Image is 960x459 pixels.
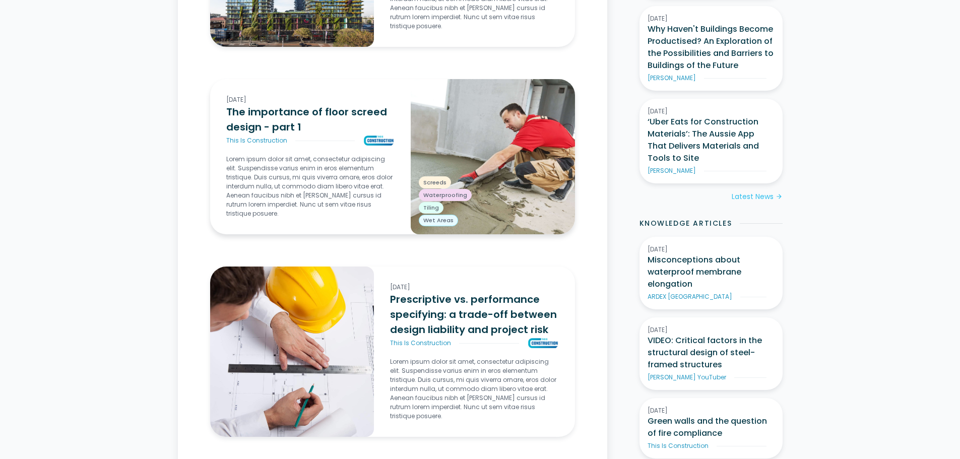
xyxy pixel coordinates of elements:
[648,292,732,301] div: ARDEX [GEOGRAPHIC_DATA]
[732,191,783,202] a: Latest Newsarrow_forward
[639,317,783,390] a: [DATE]VIDEO: Critical factors in the structural design of steel-framed structures[PERSON_NAME] Yo...
[648,74,696,83] div: [PERSON_NAME]
[226,104,395,135] h3: The importance of floor screed design - part 1
[363,135,395,147] img: The importance of floor screed design - part 1
[648,325,775,335] div: [DATE]
[639,6,783,91] a: [DATE]Why Haven't Buildings Become Productised? An Exploration of the Possibilities and Barriers ...
[210,267,374,437] img: Prescriptive vs. performance specifying: a trade-off between design liability and project risk
[776,192,783,202] div: arrow_forward
[390,357,558,421] p: Lorem ipsum dolor sit amet, consectetur adipiscing elit. Suspendisse varius enim in eros elementu...
[390,339,451,348] div: This Is Construction
[648,373,726,382] div: [PERSON_NAME] YouTuber
[648,335,775,371] h3: VIDEO: Critical factors in the structural design of steel-framed structures
[390,292,558,337] h3: Prescriptive vs. performance specifying: a trade-off between design liability and project risk
[419,202,443,214] div: Tiling
[648,166,696,175] div: [PERSON_NAME]
[648,14,775,23] div: [DATE]
[639,237,783,309] a: [DATE]Misconceptions about waterproof membrane elongationARDEX [GEOGRAPHIC_DATA]
[648,116,775,164] h3: ‘Uber Eats for Construction Materials’: The Aussie App That Delivers Materials and Tools to Site
[648,441,709,450] div: This Is Construction
[648,254,775,290] h3: Misconceptions about waterproof membrane elongation
[419,215,458,227] div: Wet Areas
[226,155,395,218] p: Lorem ipsum dolor sit amet, consectetur adipiscing elit. Suspendisse varius enim in eros elementu...
[411,79,575,234] img: The importance of floor screed design - part 1
[527,337,559,349] img: Prescriptive vs. performance specifying: a trade-off between design liability and project risk
[390,283,558,292] div: [DATE]
[639,398,783,458] a: [DATE]Green walls and the question of fire complianceThis Is Construction
[639,218,732,229] h2: Knowledge Articles
[648,406,775,415] div: [DATE]
[226,136,287,145] div: This Is Construction
[210,79,411,234] a: [DATE]The importance of floor screed design - part 1This Is ConstructionThe importance of floor s...
[374,267,574,437] a: [DATE]Prescriptive vs. performance specifying: a trade-off between design liability and project r...
[419,189,472,201] div: Waterproofing
[732,191,774,202] div: Latest News
[648,245,775,254] div: [DATE]
[648,23,775,72] h3: Why Haven't Buildings Become Productised? An Exploration of the Possibilities and Barriers to Bui...
[419,176,451,188] div: Screeds
[648,415,775,439] h3: Green walls and the question of fire compliance
[639,99,783,183] a: [DATE]‘Uber Eats for Construction Materials’: The Aussie App That Delivers Materials and Tools to...
[226,95,395,104] div: [DATE]
[648,107,775,116] div: [DATE]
